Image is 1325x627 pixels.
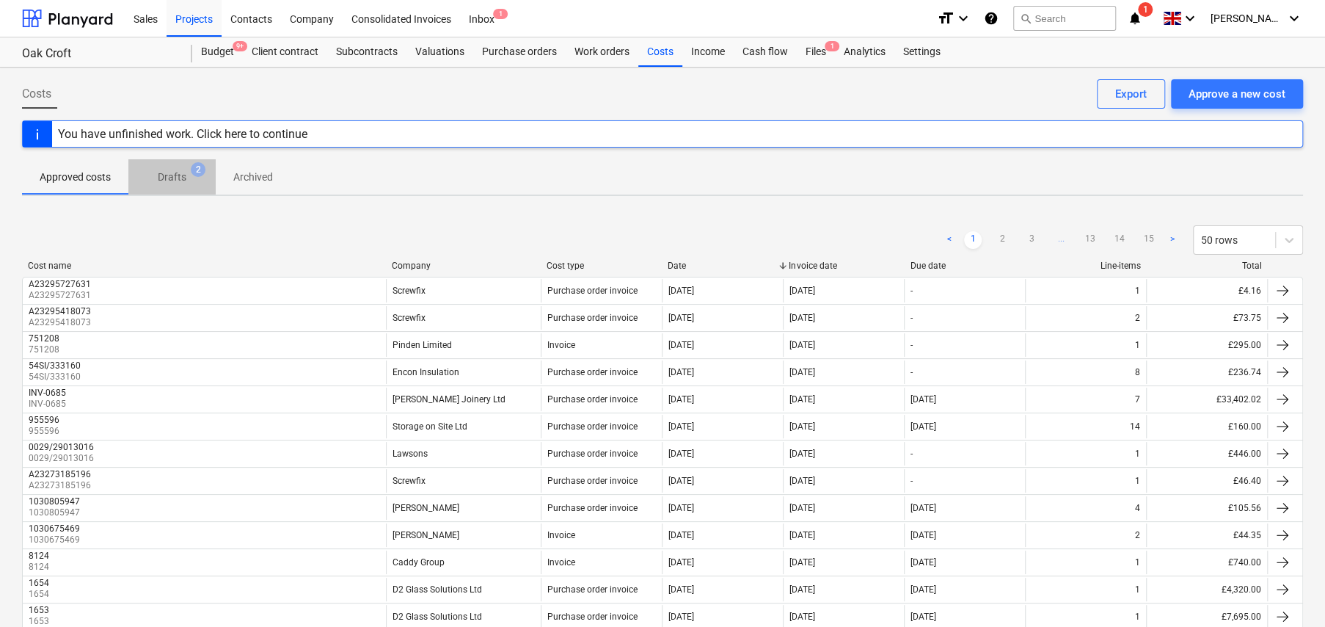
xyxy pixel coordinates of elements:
[392,261,535,271] div: Company
[789,367,815,377] div: [DATE]
[954,10,972,27] i: keyboard_arrow_down
[393,340,452,350] div: Pinden Limited
[797,37,835,67] div: Files
[29,561,52,573] p: 8124
[910,394,936,405] div: [DATE]
[789,394,815,405] div: [DATE]
[910,503,936,513] div: [DATE]
[473,37,566,67] a: Purchase orders
[29,588,52,601] p: 1654
[29,534,83,546] p: 1030675469
[29,523,80,534] div: 1030675469
[910,261,1019,271] div: Due date
[668,612,694,622] div: [DATE]
[29,316,94,329] p: A23295418073
[668,557,694,568] div: [DATE]
[894,37,949,67] a: Settings
[682,37,734,67] a: Income
[192,37,243,67] div: Budget
[1211,12,1284,24] span: [PERSON_NAME]
[393,530,459,540] div: [PERSON_NAME]
[393,313,426,323] div: Screwfix
[1135,612,1140,622] div: 1
[1135,394,1140,405] div: 7
[1146,551,1267,574] div: £740.00
[910,530,936,540] div: [DATE]
[668,503,694,513] div: [DATE]
[910,557,936,568] div: [DATE]
[1111,231,1128,249] a: Page 14
[393,557,445,568] div: Caddy Group
[789,286,815,296] div: [DATE]
[1135,286,1140,296] div: 1
[789,449,815,459] div: [DATE]
[1146,496,1267,520] div: £105.56
[1135,503,1140,513] div: 4
[547,612,638,622] div: Purchase order invoice
[1032,261,1141,271] div: Line-items
[29,479,94,492] p: A23273185196
[668,367,694,377] div: [DATE]
[984,10,999,27] i: Knowledge base
[393,503,459,513] div: [PERSON_NAME]
[1052,231,1070,249] span: ...
[1115,84,1147,104] div: Export
[547,261,656,271] div: Cost type
[29,360,81,371] div: 54SI/333160
[1146,279,1267,302] div: £4.16
[1135,530,1140,540] div: 2
[1146,360,1267,384] div: £236.74
[668,584,694,595] div: [DATE]
[547,340,575,350] div: Invoice
[547,530,575,540] div: Invoice
[29,442,94,452] div: 0029/29013016
[29,371,84,383] p: 54SI/333160
[393,421,467,432] div: Storage on Site Ltd
[910,449,913,459] div: -
[1135,557,1140,568] div: 1
[327,37,406,67] a: Subcontracts
[668,286,694,296] div: [DATE]
[1164,231,1181,249] a: Next page
[910,340,913,350] div: -
[393,584,482,595] div: D2 Glass Solutions Ltd
[406,37,473,67] a: Valuations
[789,503,815,513] div: [DATE]
[789,584,815,595] div: [DATE]
[789,530,815,540] div: [DATE]
[1135,449,1140,459] div: 1
[28,261,380,271] div: Cost name
[668,340,694,350] div: [DATE]
[734,37,797,67] a: Cash flow
[1135,476,1140,486] div: 1
[547,367,638,377] div: Purchase order invoice
[1181,10,1199,27] i: keyboard_arrow_down
[547,421,638,432] div: Purchase order invoice
[937,10,954,27] i: format_size
[910,367,913,377] div: -
[668,313,694,323] div: [DATE]
[993,231,1011,249] a: Page 2
[1097,79,1165,109] button: Export
[547,394,638,405] div: Purchase order invoice
[1146,442,1267,465] div: £446.00
[233,41,247,51] span: 9+
[393,286,426,296] div: Screwfix
[1146,578,1267,601] div: £4,320.00
[22,46,175,62] div: Oak Croft
[668,530,694,540] div: [DATE]
[393,476,426,486] div: Screwfix
[1285,10,1303,27] i: keyboard_arrow_down
[1128,10,1142,27] i: notifications
[547,313,638,323] div: Purchase order invoice
[29,507,83,519] p: 1030805947
[393,394,505,405] div: [PERSON_NAME] Joinery Ltd
[910,286,913,296] div: -
[668,261,777,271] div: Date
[964,231,982,249] a: Page 1 is your current page
[393,612,482,622] div: D2 Glass Solutions Ltd
[789,476,815,486] div: [DATE]
[393,449,428,459] div: Lawsons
